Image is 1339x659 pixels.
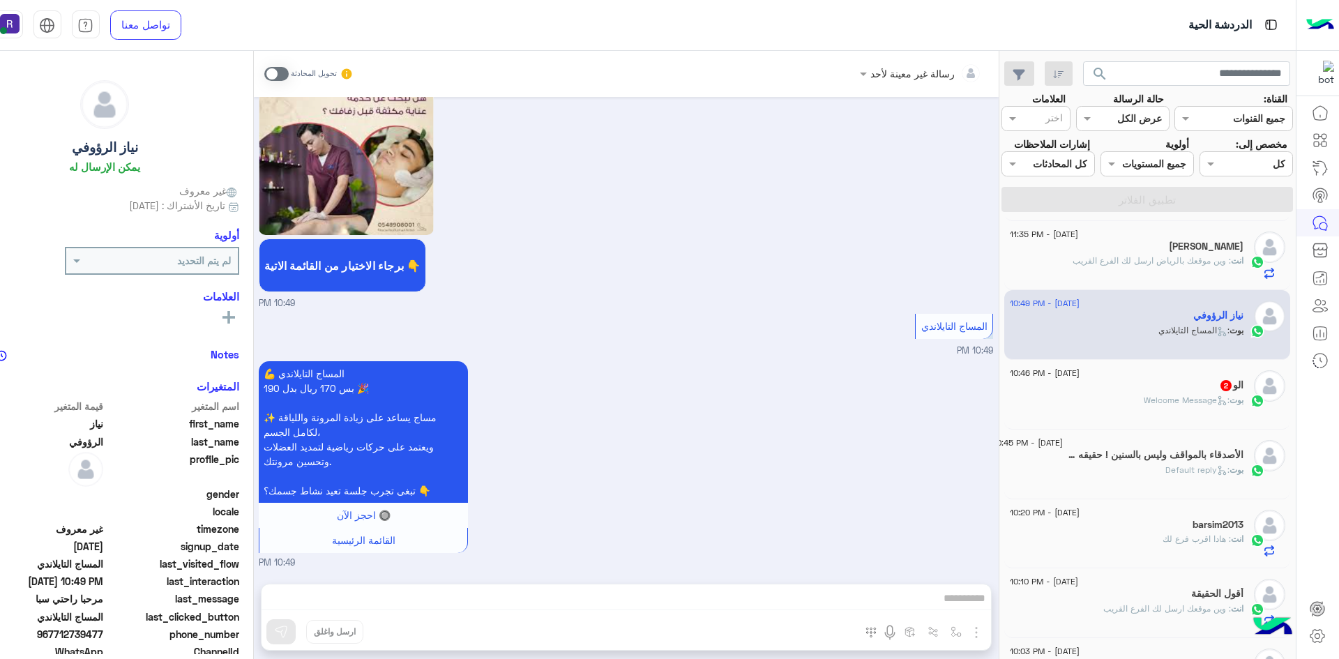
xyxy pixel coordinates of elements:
[179,183,239,198] span: غير معروف
[921,320,988,332] span: المساج التايلاندي
[1001,187,1293,212] button: تطبيق الفلاتر
[72,139,138,156] h5: نياز الرؤوفي
[1193,519,1243,531] h5: barsim2013
[1254,301,1285,332] img: defaultAdmin.png
[264,259,421,272] span: برجاء الاختيار من القائمة الاتية 👇
[1091,66,1108,82] span: search
[1144,395,1230,405] span: : Welcome Message
[1073,255,1231,266] span: وين موقعك بالرياض ارسل لك الفرع القريب
[106,591,239,606] span: last_message
[1248,603,1297,652] img: hulul-logo.png
[1231,533,1243,544] span: انت
[1169,241,1243,252] h5: Abdullah
[1262,16,1280,33] img: tab
[332,534,395,546] span: القائمة الرئيسية
[110,10,181,40] a: تواصل معنا
[291,68,337,79] small: تحويل المحادثة
[1163,533,1231,544] span: هادا اقرب فرع لك
[1236,137,1287,151] label: مخصص إلى:
[1250,394,1264,408] img: WhatsApp
[1010,228,1078,241] span: [DATE] - 11:35 PM
[337,509,391,521] span: 🔘 احجز الآن
[1254,579,1285,610] img: defaultAdmin.png
[1230,464,1243,475] span: بوت
[259,297,295,310] span: 10:49 PM
[259,361,468,503] p: 14/8/2025, 10:49 PM
[1309,61,1334,86] img: 322853014244696
[77,17,93,33] img: tab
[1254,440,1285,471] img: defaultAdmin.png
[1010,297,1080,310] span: [DATE] - 10:49 PM
[1250,324,1264,338] img: WhatsApp
[1010,506,1080,519] span: [DATE] - 10:20 PM
[129,198,225,213] span: تاريخ الأشتراك : [DATE]
[1250,603,1264,616] img: WhatsApp
[106,416,239,431] span: first_name
[1230,325,1243,335] span: بوت
[1250,533,1264,547] img: WhatsApp
[1165,464,1230,475] span: : Default reply
[1068,449,1243,461] h5: الأصدقاء بالمواقف وليس بالسنين ! حقيقه ستدرگها يوما ما ‏.
[106,627,239,642] span: phone_number
[1254,510,1285,541] img: defaultAdmin.png
[1231,603,1243,614] span: انت
[69,160,140,173] h6: يمكن الإرسال له
[68,452,103,487] img: defaultAdmin.png
[259,556,295,570] span: 10:49 PM
[957,345,993,356] span: 10:49 PM
[1113,91,1164,106] label: حالة الرسالة
[1014,137,1090,151] label: إشارات الملاحظات
[106,504,239,519] span: locale
[1010,645,1080,658] span: [DATE] - 10:03 PM
[1219,379,1243,391] h5: الو
[1254,370,1285,402] img: defaultAdmin.png
[39,17,55,33] img: tab
[1193,310,1243,321] h5: نياز الرؤوفي
[1010,575,1078,588] span: [DATE] - 10:10 PM
[81,81,128,128] img: defaultAdmin.png
[197,380,239,393] h6: المتغيرات
[211,348,239,361] h6: Notes
[1165,137,1189,151] label: أولوية
[1032,91,1066,106] label: العلامات
[1045,110,1065,128] div: اختر
[1103,603,1231,614] span: وين موقعك ارسل لك الفرع القريب
[106,399,239,414] span: اسم المتغير
[306,620,363,644] button: ارسل واغلق
[1264,91,1287,106] label: القناة:
[1158,325,1230,335] span: : المساج التايلاندي
[1188,16,1252,35] p: الدردشة الحية
[106,574,239,589] span: last_interaction
[1220,380,1232,391] span: 2
[106,452,239,484] span: profile_pic
[72,10,100,40] a: tab
[1191,588,1243,600] h5: أقول الحقيقة
[1230,395,1243,405] span: بوت
[259,66,434,235] img: Q2FwdHVyZSAoMykucG5n.png
[106,434,239,449] span: last_name
[993,437,1063,449] span: [DATE] - 10:45 PM
[106,539,239,554] span: signup_date
[1010,367,1080,379] span: [DATE] - 10:46 PM
[106,644,239,659] span: ChannelId
[106,556,239,571] span: last_visited_flow
[1250,255,1264,269] img: WhatsApp
[106,522,239,536] span: timezone
[106,487,239,501] span: gender
[1306,10,1334,40] img: Logo
[1254,232,1285,263] img: defaultAdmin.png
[1250,464,1264,478] img: WhatsApp
[1083,61,1117,91] button: search
[106,609,239,624] span: last_clicked_button
[1231,255,1243,266] span: انت
[214,229,239,241] h6: أولوية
